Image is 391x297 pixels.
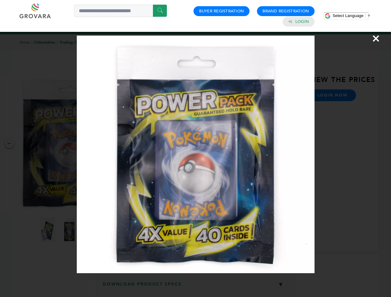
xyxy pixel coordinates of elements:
span: ▼ [367,13,371,18]
span: × [372,30,380,47]
a: Select Language​ [332,13,371,18]
input: Search a product or brand... [74,5,167,17]
a: Login [295,19,309,24]
a: Brand Registration [263,8,309,14]
a: Buyer Registration [199,8,244,14]
img: Image Preview [77,36,315,273]
span: Select Language [332,13,363,18]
